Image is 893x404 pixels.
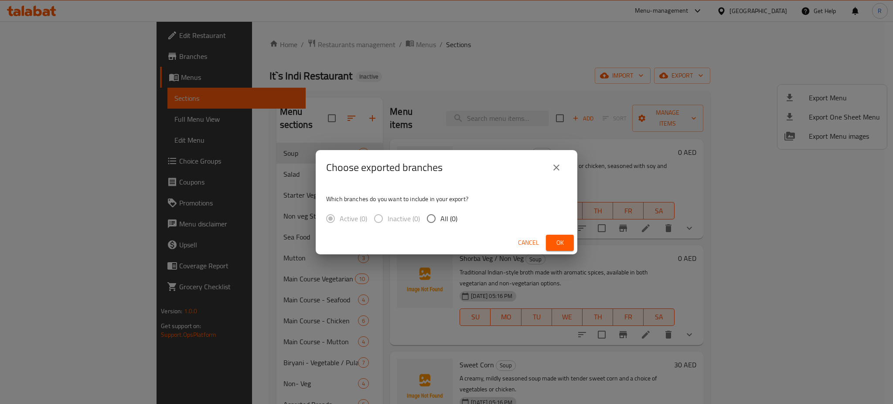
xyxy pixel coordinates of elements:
[546,157,567,178] button: close
[518,237,539,248] span: Cancel
[515,235,542,251] button: Cancel
[340,213,367,224] span: Active (0)
[326,195,567,203] p: Which branches do you want to include in your export?
[388,213,420,224] span: Inactive (0)
[553,237,567,248] span: Ok
[440,213,457,224] span: All (0)
[546,235,574,251] button: Ok
[326,161,443,175] h2: Choose exported branches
